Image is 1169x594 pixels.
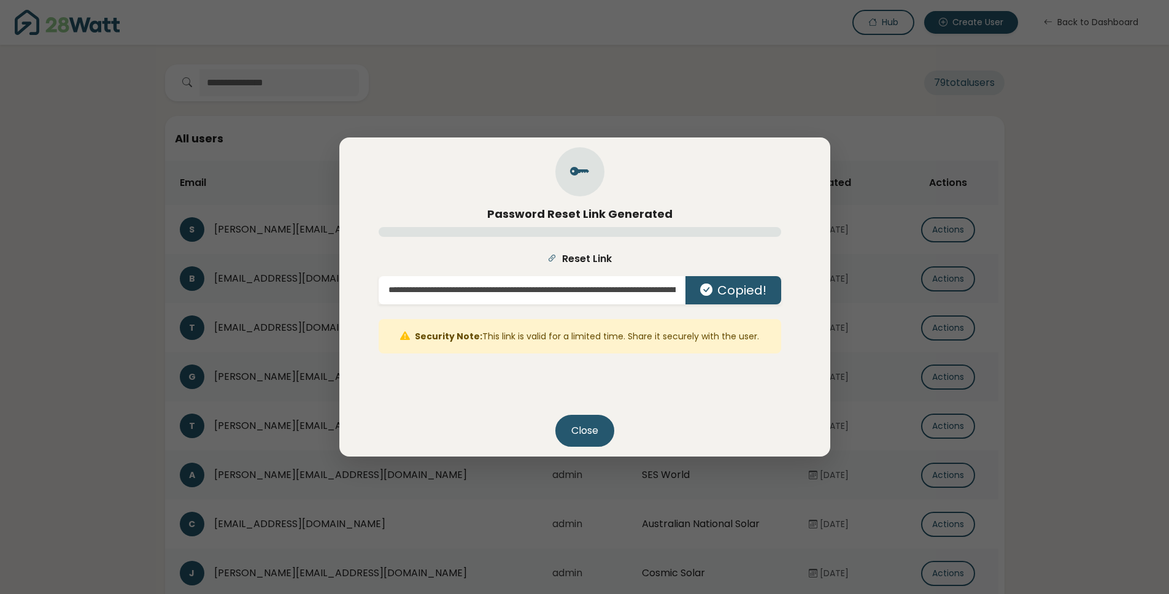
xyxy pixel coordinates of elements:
label: Reset Link [379,252,781,266]
small: This link is valid for a limited time. Share it securely with the user. [415,330,759,342]
button: Close [555,415,614,447]
strong: Security Note: [415,330,482,342]
button: Copied! [685,276,781,304]
h5: Password Reset Link Generated [379,206,781,222]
